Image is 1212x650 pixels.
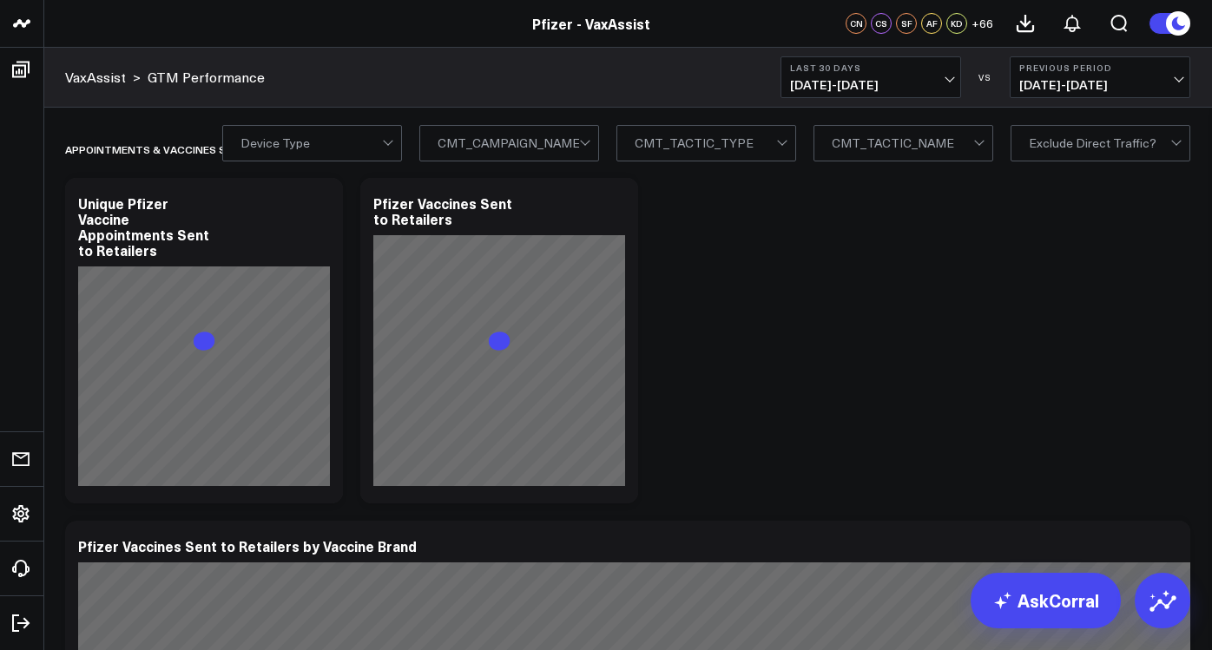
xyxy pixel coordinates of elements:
button: Previous Period[DATE]-[DATE] [1010,56,1190,98]
div: AF [921,13,942,34]
div: VS [970,72,1001,82]
div: CN [846,13,866,34]
b: Previous Period [1019,62,1181,73]
div: Pfizer Vaccines Sent to Retailers [373,194,512,228]
span: [DATE] - [DATE] [1019,78,1181,92]
div: Pfizer Vaccines Sent to Retailers by Vaccine Brand [78,536,417,555]
div: > [65,68,141,87]
div: Unique Pfizer Vaccine Appointments Sent to Retailers [78,194,209,259]
b: Last 30 Days [790,62,952,73]
div: SF [896,13,917,34]
button: Last 30 Days[DATE]-[DATE] [781,56,961,98]
div: CS [871,13,892,34]
a: GTM Performance [148,68,265,87]
div: Appointments & Vaccines Sent to Retailers [65,129,323,169]
span: + 66 [972,17,993,30]
a: Log Out [5,607,38,639]
a: AskCorral [971,573,1121,628]
div: KD [946,13,967,34]
button: +66 [972,13,993,34]
a: Pfizer - VaxAssist [532,14,650,33]
span: [DATE] - [DATE] [790,78,952,92]
a: VaxAssist [65,68,126,87]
